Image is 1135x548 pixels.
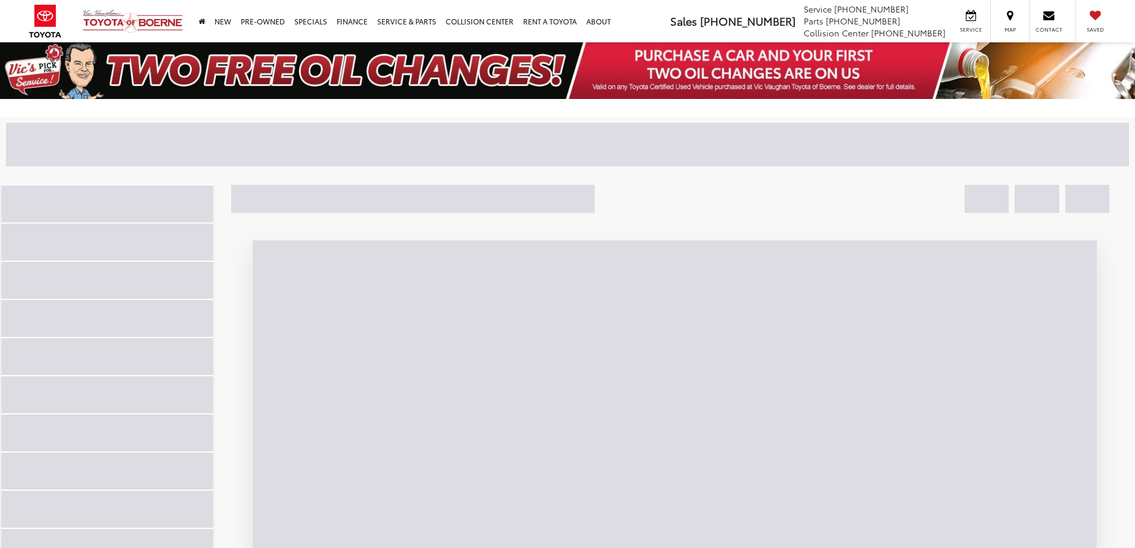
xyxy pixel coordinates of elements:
[700,13,795,29] span: [PHONE_NUMBER]
[834,3,909,15] span: [PHONE_NUMBER]
[871,27,946,39] span: [PHONE_NUMBER]
[804,3,832,15] span: Service
[670,13,697,29] span: Sales
[804,15,823,27] span: Parts
[997,26,1023,33] span: Map
[1082,26,1108,33] span: Saved
[1036,26,1062,33] span: Contact
[957,26,984,33] span: Service
[826,15,900,27] span: [PHONE_NUMBER]
[82,9,184,33] img: Vic Vaughan Toyota of Boerne
[804,27,869,39] span: Collision Center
